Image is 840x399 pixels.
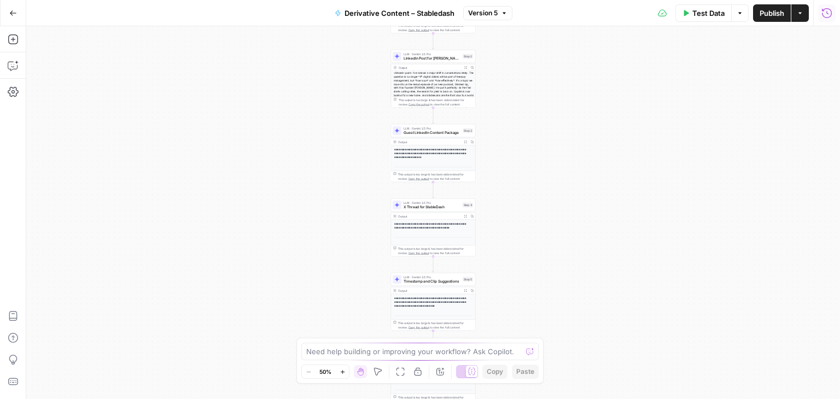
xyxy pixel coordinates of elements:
span: Copy the output [409,326,429,329]
div: Step 3 [463,128,473,133]
div: This output is too large & has been abbreviated for review. to view the full content. [398,24,473,32]
div: Output [398,289,460,293]
span: X Thread for StableDash [404,204,460,210]
g: Edge from step_1 to step_2 [433,33,434,49]
g: Edge from step_4 to step_5 [433,256,434,272]
div: <linkedin-post> I've noticed a major shift in conversations lately. The question is no longer *if... [391,71,475,126]
span: Copy the output [409,251,429,255]
button: Version 5 [463,6,512,20]
span: Publish [760,8,784,19]
span: 50% [319,367,331,376]
div: Step 5 [463,277,473,282]
div: This output is too large & has been abbreviated for review. to view the full content. [398,321,473,330]
span: Timestamp and Clip Suggestions [404,279,460,284]
span: LinkedIn Post for [PERSON_NAME] [404,56,460,61]
g: Edge from step_2 to step_3 [433,108,434,124]
span: LLM · Gemini 2.5 Pro [404,201,460,205]
span: LLM · Gemini 2.5 Pro [404,126,460,131]
span: Copy the output [409,28,429,32]
div: Output [398,214,460,219]
button: Publish [753,4,791,22]
div: Output [398,140,460,144]
button: Derivative Content – Stabledash [328,4,461,22]
div: This output is too large & has been abbreviated for review. to view the full content. [398,98,473,107]
div: This output is too large & has been abbreviated for review. to view the full content. [398,247,473,255]
button: Paste [512,365,539,379]
span: Copy [487,367,503,377]
div: Output [398,66,460,70]
div: This output is too large & has been abbreviated for review. to view the full content. [398,172,473,181]
span: Copy the output [409,103,429,106]
span: Guest LinkedIn Content Package [404,130,460,136]
g: Edge from step_3 to step_4 [433,182,434,198]
div: Step 2 [463,54,473,59]
span: LLM · Gemini 2.5 Pro [404,52,460,56]
button: Copy [482,365,507,379]
span: LLM · Gemini 2.5 Pro [404,275,460,279]
span: Version 5 [468,8,498,18]
button: Test Data [675,4,731,22]
span: Copy the output [409,177,429,180]
span: Derivative Content – Stabledash [345,8,454,19]
span: Test Data [692,8,725,19]
div: LLM · Gemini 2.5 ProLinkedIn Post for [PERSON_NAME]Step 2Output<linkedin-post> I've noticed a maj... [391,50,476,108]
span: Paste [516,367,534,377]
div: Step 4 [463,203,474,208]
